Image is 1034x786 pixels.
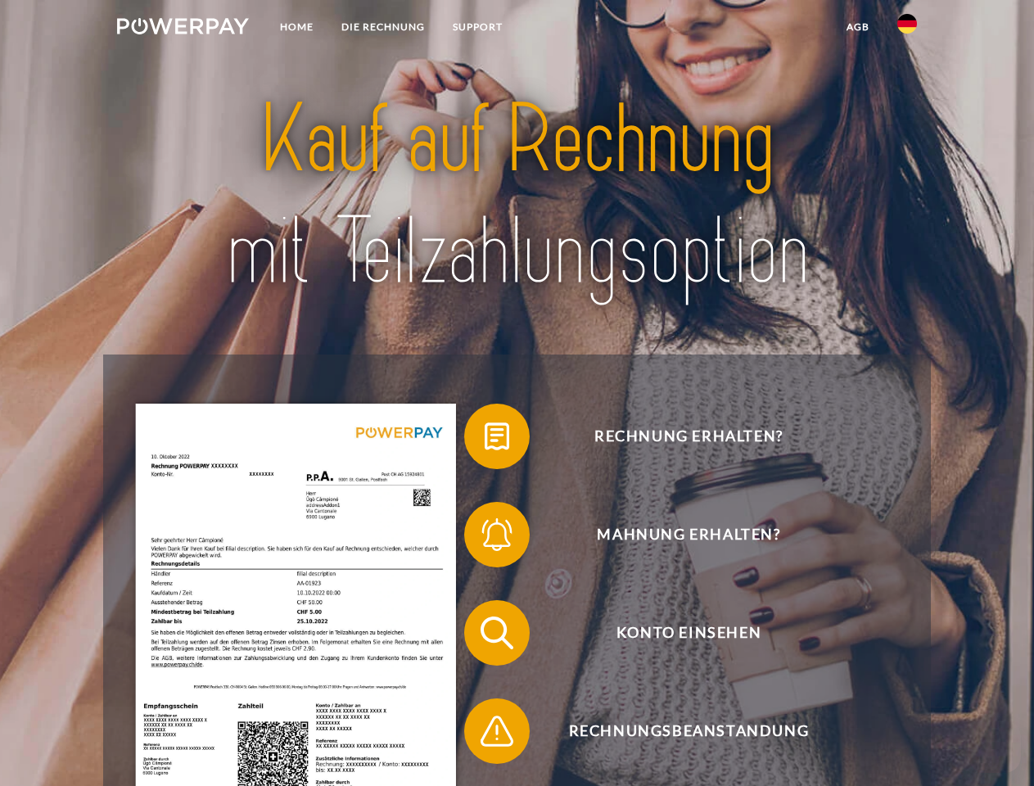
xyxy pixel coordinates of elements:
a: Home [266,12,327,42]
a: agb [833,12,883,42]
a: SUPPORT [439,12,517,42]
img: title-powerpay_de.svg [156,79,878,314]
img: qb_bill.svg [476,416,517,457]
button: Mahnung erhalten? [464,502,890,567]
span: Rechnung erhalten? [488,404,889,469]
img: de [897,14,917,34]
img: qb_bell.svg [476,514,517,555]
span: Konto einsehen [488,600,889,666]
button: Rechnungsbeanstandung [464,698,890,764]
button: Rechnung erhalten? [464,404,890,469]
iframe: Button to launch messaging window [969,720,1021,773]
img: qb_search.svg [476,612,517,653]
span: Rechnungsbeanstandung [488,698,889,764]
img: logo-powerpay-white.svg [117,18,249,34]
span: Mahnung erhalten? [488,502,889,567]
img: qb_warning.svg [476,711,517,752]
button: Konto einsehen [464,600,890,666]
a: DIE RECHNUNG [327,12,439,42]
